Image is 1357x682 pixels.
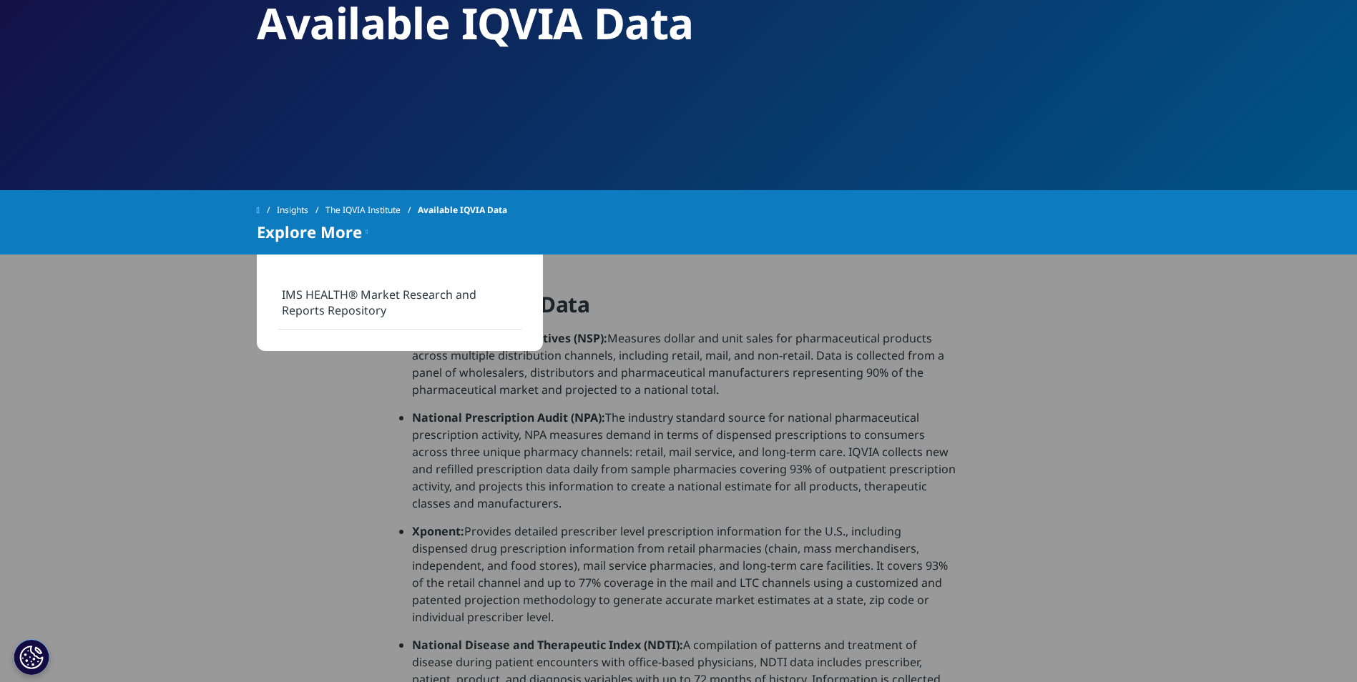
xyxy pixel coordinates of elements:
li: Provides detailed prescriber level prescription information for the U.S., including dispensed dru... [412,523,958,636]
span: Available IQVIA Data [418,197,507,223]
li: The industry standard source for national pharmaceutical prescription activity, NPA measures dema... [412,409,958,523]
strong: National Prescription Audit (NPA): [412,410,605,425]
a: The IQVIA Institute [325,197,418,223]
h4: U.S. National Data [399,290,958,330]
span: Explore More [257,223,362,240]
button: Definições de cookies [14,639,49,675]
strong: National Disease and Therapeutic Index (NDTI): [412,637,683,653]
li: Measures dollar and unit sales for pharmaceutical products across multiple distribution channels,... [412,330,958,409]
strong: Xponent: [412,523,464,539]
a: IMS HEALTH® Market Research and Reports Repository [278,276,521,330]
a: Insights [277,197,325,223]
